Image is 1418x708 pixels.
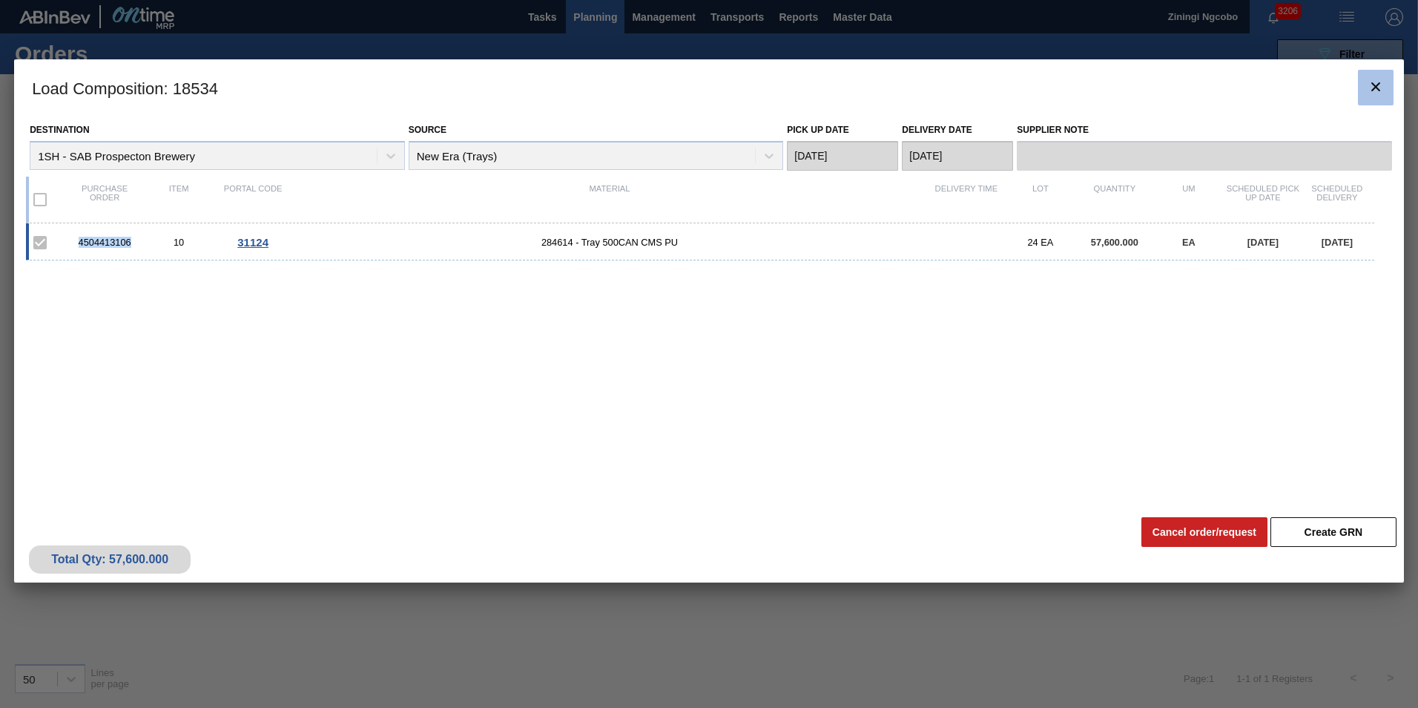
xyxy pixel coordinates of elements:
[290,237,929,248] span: 284614 - Tray 500CAN CMS PU
[787,141,898,171] input: mm/dd/yyyy
[1182,237,1196,248] span: EA
[290,184,929,215] div: Material
[902,141,1013,171] input: mm/dd/yyyy
[929,184,1003,215] div: Delivery Time
[1247,237,1279,248] span: [DATE]
[216,236,290,249] div: Go to Order
[1152,184,1226,215] div: UM
[40,553,179,566] div: Total Qty: 57,600.000
[1226,184,1300,215] div: Scheduled Pick up Date
[216,184,290,215] div: Portal code
[1003,184,1078,215] div: Lot
[30,125,89,135] label: Destination
[1078,184,1152,215] div: Quantity
[1017,119,1392,141] label: Supplier Note
[1300,184,1374,215] div: Scheduled Delivery
[1091,237,1138,248] span: 57,600.000
[142,237,216,248] div: 10
[1322,237,1353,248] span: [DATE]
[409,125,446,135] label: Source
[237,236,268,249] span: 31124
[67,237,142,248] div: 4504413106
[1270,517,1396,547] button: Create GRN
[142,184,216,215] div: Item
[787,125,849,135] label: Pick up Date
[902,125,972,135] label: Delivery Date
[67,184,142,215] div: Purchase order
[1003,237,1078,248] div: 24 EA
[1141,517,1267,547] button: Cancel order/request
[14,59,1404,116] h3: Load Composition : 18534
